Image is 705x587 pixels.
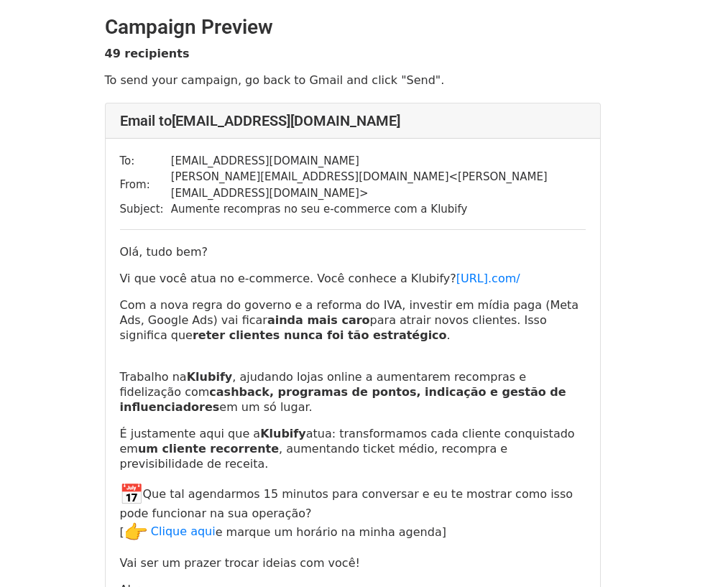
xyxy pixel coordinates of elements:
[120,354,586,415] p: Trabalho na , ajudando lojas online a aumentarem recompras e fidelização com em um só lugar.
[193,328,447,342] strong: reter clientes nunca foi tão estratégico
[456,272,520,285] a: [URL].com/
[120,483,586,544] p: Que tal agendarmos 15 minutos para conversar e eu te mostrar como isso pode funcionar na sua oper...
[120,201,171,218] td: Subject:
[120,555,586,570] p: Vai ser um prazer trocar ideias com você!
[151,524,216,538] a: Clique aqui
[120,169,171,201] td: From:
[138,442,279,456] strong: um cliente recorrente
[187,370,233,384] strong: Klubify
[120,271,586,286] p: Vi que você atua no e-commerce. Você conhece a Klubify?
[171,153,586,170] td: [EMAIL_ADDRESS][DOMAIN_NAME]
[105,15,601,40] h2: Campaign Preview
[120,385,566,414] strong: cashback, programas de pontos, indicação e gestão de influenciadores
[171,201,586,218] td: Aumente recompras no seu e-commerce com a Klubify
[120,426,586,471] p: É justamente aqui que a atua: transformamos cada cliente conquistado em , aumentando ticket médio...
[105,47,190,60] strong: 49 recipients
[120,483,143,506] img: 📅
[171,169,586,201] td: [PERSON_NAME][EMAIL_ADDRESS][DOMAIN_NAME] < [PERSON_NAME][EMAIL_ADDRESS][DOMAIN_NAME] >
[120,244,586,259] p: Olá, tudo bem?
[120,297,586,343] p: Com a nova regra do governo e a reforma do IVA, investir em mídia paga (Meta Ads, Google Ads) vai...
[260,427,306,440] b: Klubify
[267,313,370,327] strong: ainda mais caro
[120,112,586,129] h4: Email to [EMAIL_ADDRESS][DOMAIN_NAME]
[120,153,171,170] td: To:
[124,521,147,544] img: 👉
[105,73,601,88] p: To send your campaign, go back to Gmail and click "Send".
